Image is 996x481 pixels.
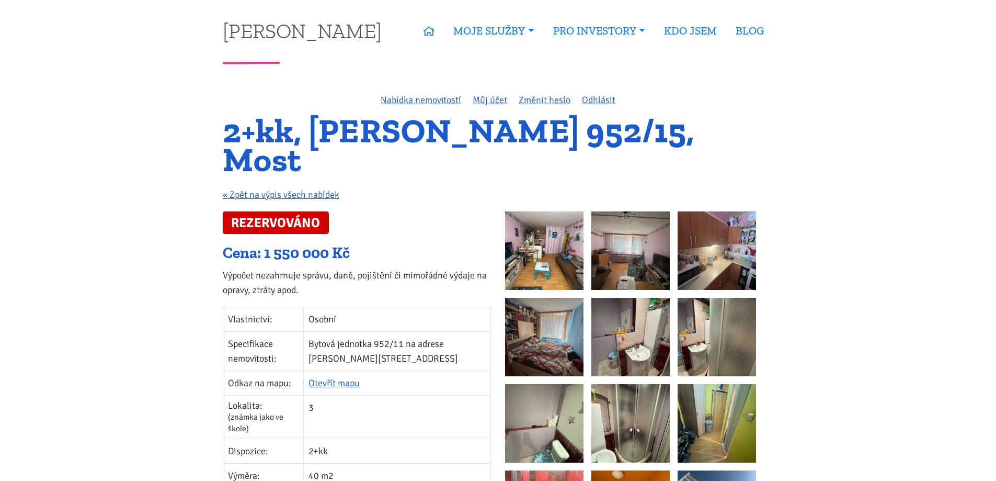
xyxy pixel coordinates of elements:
td: Vlastnictví: [223,307,304,331]
a: Můj účet [473,94,507,106]
td: Bytová jednotka 952/11 na adrese [PERSON_NAME][STREET_ADDRESS] [304,331,491,371]
p: Výpočet nezahrnuje správu, daně, pojištění či mimořádné výdaje na opravy, ztráty apod. [223,268,491,297]
td: Odkaz na mapu: [223,371,304,395]
td: Lokalita: [223,395,304,439]
a: MOJE SLUŽBY [444,19,543,43]
a: Změnit heslo [519,94,570,106]
div: Cena: 1 550 000 Kč [223,243,491,263]
td: 3 [304,395,491,439]
td: Specifikace nemovitosti: [223,331,304,371]
a: PRO INVESTORY [544,19,655,43]
span: REZERVOVÁNO [223,211,329,234]
td: Osobní [304,307,491,331]
a: Odhlásit [582,94,615,106]
a: « Zpět na výpis všech nabídek [223,189,339,200]
h1: 2+kk, [PERSON_NAME] 952/15, Most [223,117,773,174]
a: Nabídka nemovitostí [381,94,461,106]
td: 2+kk [304,439,491,464]
a: KDO JSEM [655,19,726,43]
td: Dispozice: [223,439,304,464]
a: BLOG [726,19,773,43]
a: Otevřít mapu [308,377,360,389]
span: (známka jako ve škole) [228,412,283,434]
a: [PERSON_NAME] [223,20,382,41]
